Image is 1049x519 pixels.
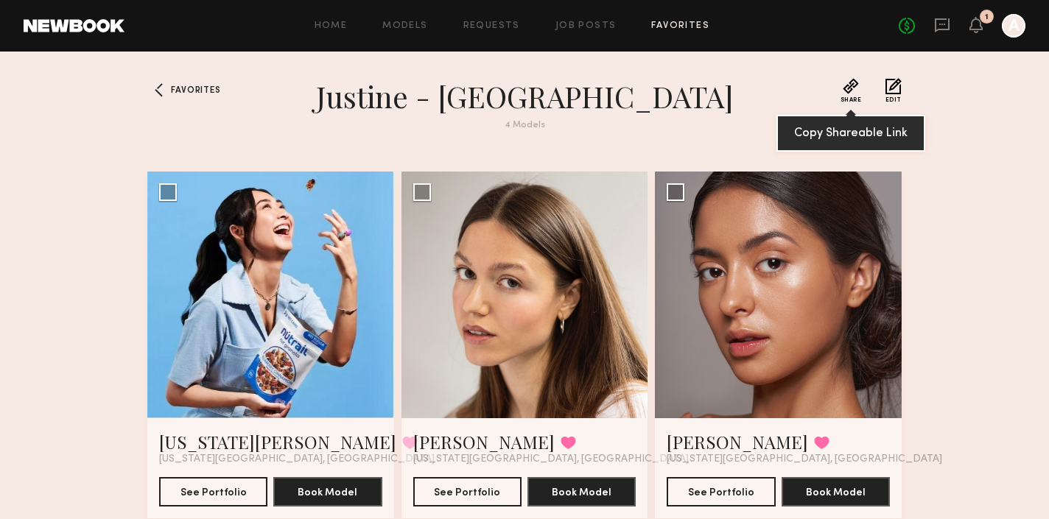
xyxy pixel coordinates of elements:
[413,453,689,465] span: [US_STATE][GEOGRAPHIC_DATA], [GEOGRAPHIC_DATA]
[555,21,617,31] a: Job Posts
[527,485,636,498] a: Book Model
[159,453,435,465] span: [US_STATE][GEOGRAPHIC_DATA], [GEOGRAPHIC_DATA]
[651,21,709,31] a: Favorites
[147,78,171,102] a: Favorites
[985,13,989,21] div: 1
[841,97,862,103] span: Share
[782,477,890,506] button: Book Model
[885,78,902,103] button: Edit
[841,78,862,103] button: Share
[667,477,775,506] button: See Portfolio
[171,86,220,95] span: Favorites
[273,477,382,506] button: Book Model
[527,477,636,506] button: Book Model
[667,430,808,453] a: [PERSON_NAME]
[413,430,555,453] a: [PERSON_NAME]
[273,485,382,498] a: Book Model
[382,21,427,31] a: Models
[159,430,396,453] a: [US_STATE][PERSON_NAME]
[259,78,790,115] h1: Justine - [GEOGRAPHIC_DATA]
[259,121,790,130] div: 4 Models
[463,21,520,31] a: Requests
[159,477,267,506] button: See Portfolio
[782,485,890,498] a: Book Model
[413,477,522,506] button: See Portfolio
[315,21,348,31] a: Home
[1002,14,1025,38] a: A
[885,97,902,103] span: Edit
[667,453,942,465] span: [US_STATE][GEOGRAPHIC_DATA], [GEOGRAPHIC_DATA]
